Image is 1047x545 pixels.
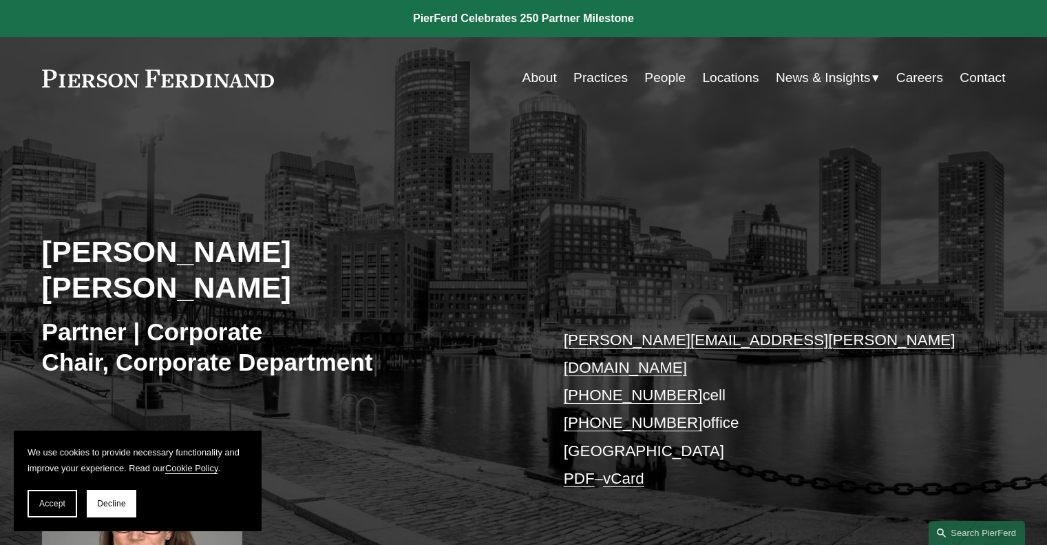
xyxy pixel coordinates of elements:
[564,387,703,404] a: [PHONE_NUMBER]
[97,499,126,508] span: Decline
[776,65,880,91] a: folder dropdown
[42,234,524,306] h2: [PERSON_NAME] [PERSON_NAME]
[28,490,77,517] button: Accept
[564,470,595,487] a: PDF
[644,65,686,91] a: People
[960,65,1005,91] a: Contact
[87,490,136,517] button: Decline
[573,65,628,91] a: Practices
[702,65,759,91] a: Locations
[28,444,248,476] p: We use cookies to provide necessary functionality and improve your experience. Read our .
[39,499,65,508] span: Accept
[929,521,1025,545] a: Search this site
[564,414,703,431] a: [PHONE_NUMBER]
[603,470,644,487] a: vCard
[42,317,524,377] h3: Partner | Corporate Chair, Corporate Department
[896,65,943,91] a: Careers
[564,327,965,493] p: cell office [GEOGRAPHIC_DATA] –
[165,463,218,473] a: Cookie Policy
[14,431,262,531] section: Cookie banner
[522,65,557,91] a: About
[564,331,955,376] a: [PERSON_NAME][EMAIL_ADDRESS][PERSON_NAME][DOMAIN_NAME]
[776,66,871,90] span: News & Insights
